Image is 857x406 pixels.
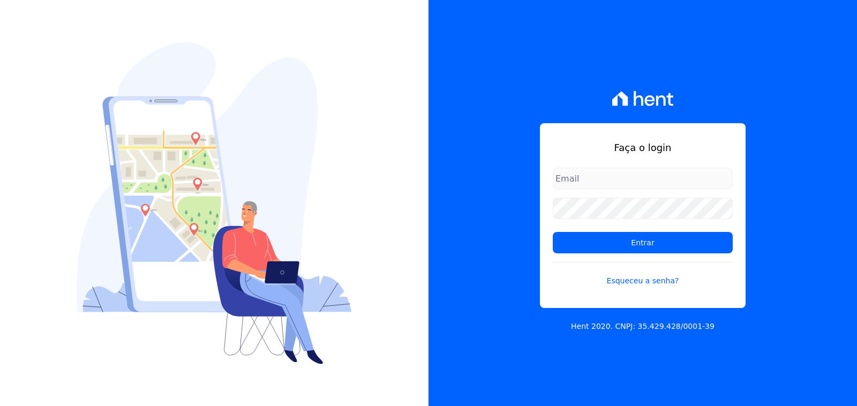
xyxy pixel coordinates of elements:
p: Hent 2020. CNPJ: 35.429.428/0001-39 [571,321,715,332]
a: Esqueceu a senha? [553,262,733,287]
input: Email [553,168,733,189]
input: Entrar [553,232,733,253]
img: Login [77,42,352,364]
h1: Faça o login [553,140,733,155]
